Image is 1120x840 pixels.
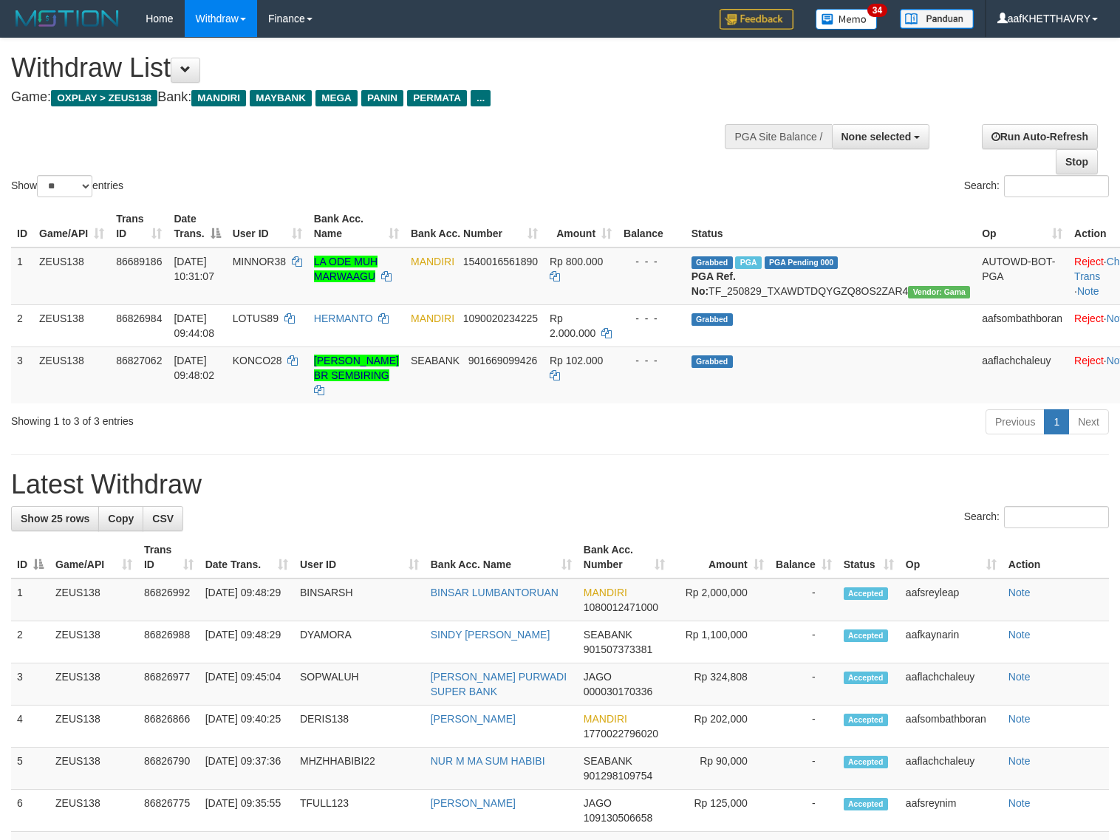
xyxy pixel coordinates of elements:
[964,175,1109,197] label: Search:
[1008,587,1031,598] a: Note
[108,513,134,525] span: Copy
[671,706,769,748] td: Rp 202,000
[584,629,632,641] span: SEABANK
[1044,409,1069,434] a: 1
[314,256,378,282] a: LA ODE MUH MARWAAGU
[49,706,138,748] td: ZEUS138
[463,256,538,267] span: Copy 1540016561890 to clipboard
[294,578,425,621] td: BINSARSH
[770,706,838,748] td: -
[671,578,769,621] td: Rp 2,000,000
[1074,355,1104,366] a: Reject
[233,256,286,267] span: MINNOR38
[671,621,769,663] td: Rp 1,100,000
[199,748,294,790] td: [DATE] 09:37:36
[686,205,976,247] th: Status
[720,9,793,30] img: Feedback.jpg
[49,621,138,663] td: ZEUS138
[11,621,49,663] td: 2
[11,247,33,305] td: 1
[982,124,1098,149] a: Run Auto-Refresh
[976,247,1068,305] td: AUTOWD-BOT-PGA
[49,790,138,832] td: ZEUS138
[405,205,544,247] th: Bank Acc. Number: activate to sort column ascending
[21,513,89,525] span: Show 25 rows
[138,790,199,832] td: 86826775
[770,748,838,790] td: -
[174,256,214,282] span: [DATE] 10:31:07
[227,205,308,247] th: User ID: activate to sort column ascending
[900,578,1003,621] td: aafsreyleap
[1004,506,1109,528] input: Search:
[294,790,425,832] td: TFULL123
[584,643,652,655] span: Copy 901507373381 to clipboard
[544,205,618,247] th: Amount: activate to sort column ascending
[584,713,627,725] span: MANDIRI
[199,536,294,578] th: Date Trans.: activate to sort column ascending
[832,124,930,149] button: None selected
[816,9,878,30] img: Button%20Memo.svg
[686,247,976,305] td: TF_250829_TXAWDTDQYGZQ8OS2ZAR4
[33,304,110,346] td: ZEUS138
[867,4,887,17] span: 34
[11,304,33,346] td: 2
[1068,409,1109,434] a: Next
[308,205,405,247] th: Bank Acc. Name: activate to sort column ascending
[584,686,652,697] span: Copy 000030170336 to clipboard
[11,706,49,748] td: 4
[624,311,680,326] div: - - -
[1003,536,1109,578] th: Action
[138,663,199,706] td: 86826977
[900,748,1003,790] td: aaflachchaleuy
[49,663,138,706] td: ZEUS138
[11,506,99,531] a: Show 25 rows
[294,663,425,706] td: SOPWALUH
[624,254,680,269] div: - - -
[986,409,1045,434] a: Previous
[692,313,733,326] span: Grabbed
[11,408,456,428] div: Showing 1 to 3 of 3 entries
[49,578,138,621] td: ZEUS138
[735,256,761,269] span: Marked by aafkaynarin
[11,90,732,105] h4: Game: Bank:
[770,536,838,578] th: Balance: activate to sort column ascending
[138,621,199,663] td: 86826988
[550,313,595,339] span: Rp 2.000.000
[138,748,199,790] td: 86826790
[900,536,1003,578] th: Op: activate to sort column ascending
[584,755,632,767] span: SEABANK
[844,756,888,768] span: Accepted
[11,578,49,621] td: 1
[314,313,373,324] a: HERMANTO
[900,706,1003,748] td: aafsombathboran
[1056,149,1098,174] a: Stop
[692,270,736,297] b: PGA Ref. No:
[431,629,550,641] a: SINDY [PERSON_NAME]
[584,587,627,598] span: MANDIRI
[584,601,658,613] span: Copy 1080012471000 to clipboard
[37,175,92,197] select: Showentries
[11,470,1109,499] h1: Latest Withdraw
[138,706,199,748] td: 86826866
[294,536,425,578] th: User ID: activate to sort column ascending
[116,313,162,324] span: 86826984
[411,313,454,324] span: MANDIRI
[765,256,839,269] span: PGA Pending
[725,124,831,149] div: PGA Site Balance /
[578,536,672,578] th: Bank Acc. Number: activate to sort column ascending
[770,663,838,706] td: -
[550,256,603,267] span: Rp 800.000
[33,346,110,403] td: ZEUS138
[168,205,226,247] th: Date Trans.: activate to sort column descending
[51,90,157,106] span: OXPLAY > ZEUS138
[844,672,888,684] span: Accepted
[671,748,769,790] td: Rp 90,000
[233,313,279,324] span: LOTUS89
[11,346,33,403] td: 3
[770,621,838,663] td: -
[411,256,454,267] span: MANDIRI
[152,513,174,525] span: CSV
[1008,797,1031,809] a: Note
[584,812,652,824] span: Copy 109130506658 to clipboard
[692,355,733,368] span: Grabbed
